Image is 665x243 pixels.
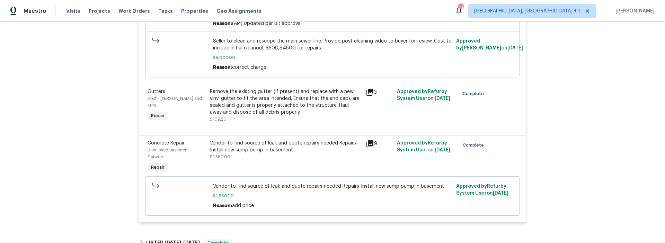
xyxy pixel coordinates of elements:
span: [PERSON_NAME] [613,8,655,15]
span: $1,560.00 [213,193,452,199]
span: Work Orders [118,8,150,15]
span: [GEOGRAPHIC_DATA], [GEOGRAPHIC_DATA] + 1 [474,8,580,15]
div: 9 [366,140,393,148]
span: Reason: [213,65,232,70]
span: Complete [463,90,487,97]
span: Reason: [213,203,232,208]
span: Tasks [158,9,173,13]
span: [DATE] [435,148,450,152]
span: Complete [463,142,487,149]
span: Geo Assignments [216,8,261,15]
span: Visits [66,8,80,15]
span: (AM) Updated per BR approval [232,21,302,26]
div: Remove the existing gutter (if present) and replace with a new vinyl gutter to fit the area inten... [210,88,362,116]
div: 23 [458,4,463,11]
span: [DATE] [507,46,523,50]
span: Reason: [213,21,232,26]
span: $5,000.00 [213,54,452,61]
div: Vendor to find source of leak and quote repairs needed Repairs-Install new sump pump in basement [210,140,362,153]
span: Vendor to find source of leak and quote repairs needed Repairs-Install new sump pump in basement [213,183,452,190]
span: Roof - [PERSON_NAME] and Trim [148,96,202,108]
span: [DATE] [493,191,508,196]
span: Approved by Refurby System User on [397,89,450,101]
span: add price [232,203,254,208]
span: Repair [148,164,167,171]
span: Gutters [148,89,165,94]
span: [DATE] [435,96,450,101]
span: $109.20 [210,117,227,121]
span: $1,560.00 [210,155,230,159]
span: Approved by Refurby System User on [397,141,450,152]
span: Maestro [24,8,46,15]
span: Approved by Refurby System User on [456,184,508,196]
span: Concrete Repair [148,141,185,146]
span: Unfinished basement - Flatwork [148,148,192,159]
span: Seller to clean and rescope the main sewer line. Provide post cleaning video to buyer for review.... [213,38,452,52]
span: Projects [89,8,110,15]
span: Approved by [PERSON_NAME] on [456,39,523,50]
div: 3 [366,88,393,96]
span: Repair [148,112,167,119]
span: correct charge [232,65,266,70]
span: Properties [181,8,208,15]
